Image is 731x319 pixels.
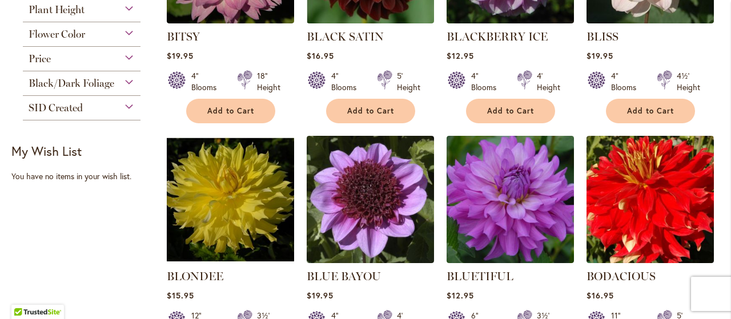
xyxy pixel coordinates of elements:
[347,106,394,116] span: Add to Cart
[29,77,114,90] span: Black/Dark Foliage
[167,15,294,26] a: BITSY
[447,290,474,301] span: $12.95
[447,30,548,43] a: BLACKBERRY ICE
[487,106,534,116] span: Add to Cart
[537,70,560,93] div: 4' Height
[307,50,334,61] span: $16.95
[587,30,618,43] a: BLISS
[307,290,334,301] span: $19.95
[11,171,159,182] div: You have no items in your wish list.
[587,290,614,301] span: $16.95
[611,70,643,93] div: 4" Blooms
[11,143,82,159] strong: My Wish List
[29,53,51,65] span: Price
[167,50,194,61] span: $19.95
[677,70,700,93] div: 4½' Height
[471,70,503,93] div: 4" Blooms
[29,3,85,16] span: Plant Height
[466,99,555,123] button: Add to Cart
[587,255,714,265] a: BODACIOUS
[447,15,574,26] a: BLACKBERRY ICE
[29,102,83,114] span: SID Created
[587,50,613,61] span: $19.95
[447,269,513,283] a: BLUETIFUL
[167,30,200,43] a: BITSY
[186,99,275,123] button: Add to Cart
[257,70,280,93] div: 18" Height
[627,106,674,116] span: Add to Cart
[331,70,363,93] div: 4" Blooms
[307,255,434,265] a: BLUE BAYOU
[167,255,294,265] a: Blondee
[587,136,714,263] img: BODACIOUS
[167,136,294,263] img: Blondee
[307,136,434,263] img: BLUE BAYOU
[447,255,574,265] a: Bluetiful
[447,136,574,263] img: Bluetiful
[397,70,420,93] div: 5' Height
[447,50,474,61] span: $12.95
[587,15,714,26] a: BLISS
[9,278,41,310] iframe: Launch Accessibility Center
[167,290,194,301] span: $15.95
[606,99,695,123] button: Add to Cart
[587,269,656,283] a: BODACIOUS
[307,15,434,26] a: BLACK SATIN
[167,269,223,283] a: BLONDEE
[207,106,254,116] span: Add to Cart
[307,30,384,43] a: BLACK SATIN
[29,28,85,41] span: Flower Color
[307,269,381,283] a: BLUE BAYOU
[326,99,415,123] button: Add to Cart
[191,70,223,93] div: 4" Blooms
